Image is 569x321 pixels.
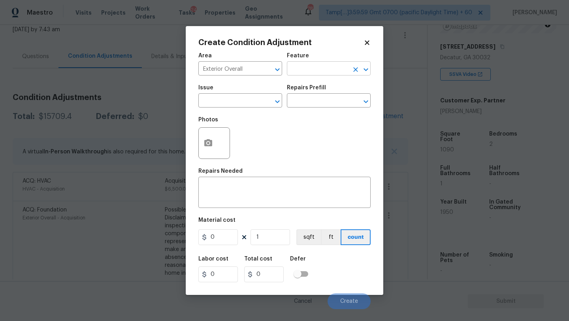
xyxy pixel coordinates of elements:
[341,229,371,245] button: count
[272,64,283,75] button: Open
[198,53,212,59] h5: Area
[290,256,306,262] h5: Defer
[281,293,324,309] button: Cancel
[287,85,326,91] h5: Repairs Prefill
[272,96,283,107] button: Open
[340,298,358,304] span: Create
[360,96,371,107] button: Open
[198,256,228,262] h5: Labor cost
[321,229,341,245] button: ft
[350,64,361,75] button: Clear
[198,117,218,123] h5: Photos
[198,217,236,223] h5: Material cost
[287,53,309,59] h5: Feature
[360,64,371,75] button: Open
[244,256,272,262] h5: Total cost
[328,293,371,309] button: Create
[294,298,312,304] span: Cancel
[198,39,364,47] h2: Create Condition Adjustment
[198,85,213,91] h5: Issue
[296,229,321,245] button: sqft
[198,168,243,174] h5: Repairs Needed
